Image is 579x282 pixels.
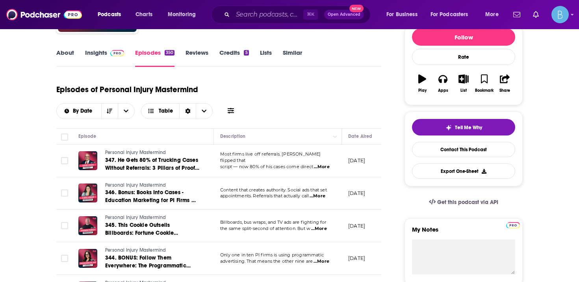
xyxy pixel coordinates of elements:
span: Charts [135,9,152,20]
span: Most firms live off referrals. [PERSON_NAME] flipped that [220,151,321,163]
button: Show profile menu [551,6,569,23]
h1: Episodes of Personal Injury Mastermind [56,85,198,95]
span: ⌘ K [303,9,318,20]
a: 345. This Cookie Outsells Billboards: Fortune Cookie Marketing w/ [PERSON_NAME] [105,221,200,237]
span: Get this podcast via API [437,199,498,206]
button: open menu [425,8,480,21]
span: Toggle select row [61,189,68,197]
div: Date Aired [348,132,372,141]
a: Personal Injury Mastermind [105,149,200,156]
button: open menu [162,8,206,21]
img: Podchaser Pro [110,50,124,56]
button: open menu [480,8,508,21]
button: tell me why sparkleTell Me Why [412,119,515,135]
a: About [56,49,74,67]
p: [DATE] [348,157,365,164]
span: 344. BONUS: Follow Them Everywhere: The Programmatic Advantage for PI Firms [105,254,191,277]
div: 5 [244,50,249,56]
a: Get this podcast via API [423,193,505,212]
span: ...More [314,164,330,170]
span: Toggle select row [61,222,68,229]
a: Personal Injury Mastermind [105,214,200,221]
a: Episodes350 [135,49,174,67]
button: Choose View [141,103,213,119]
a: Credits5 [219,49,249,67]
button: open menu [57,108,101,114]
a: Reviews [186,49,208,67]
div: 350 [165,50,174,56]
span: ...More [311,226,327,232]
div: Search podcasts, credits, & more... [219,6,378,24]
a: Charts [130,8,157,21]
span: New [349,5,364,12]
p: [DATE] [348,223,365,229]
p: [DATE] [348,255,365,262]
span: Only one in ten PI firms is using programmatic [220,252,324,258]
button: Column Actions [330,132,340,141]
span: Table [159,108,173,114]
img: User Profile [551,6,569,23]
a: 344. BONUS: Follow Them Everywhere: The Programmatic Advantage for PI Firms [105,254,200,270]
button: Apps [432,69,453,98]
span: script — now 80% of his cases come direct [220,164,313,169]
span: Tell Me Why [455,124,482,131]
span: ...More [314,258,329,265]
a: Show notifications dropdown [510,8,523,21]
button: open menu [118,104,134,119]
span: Podcasts [98,9,121,20]
span: Content that creates authority. Social ads that set [220,187,327,193]
a: InsightsPodchaser Pro [85,49,124,67]
button: open menu [381,8,427,21]
div: Apps [438,88,448,93]
span: Open Advanced [328,13,360,17]
button: Follow [412,28,515,46]
a: Pro website [506,221,520,228]
a: Show notifications dropdown [530,8,542,21]
button: List [453,69,474,98]
img: Podchaser - Follow, Share and Rate Podcasts [6,7,82,22]
span: Billboards, bus wraps, and TV ads are fighting for [220,219,327,225]
div: Sort Direction [179,104,196,119]
p: [DATE] [348,190,365,197]
span: More [485,9,499,20]
span: Personal Injury Mastermind [105,215,166,220]
a: Personal Injury Mastermind [105,182,200,189]
span: 347. He Gets 80% of Trucking Cases Without Referrals: 3 Pillars of Proof w/ [PERSON_NAME] [105,157,199,179]
span: advertising. That means the other nine are [220,258,313,264]
button: Open AdvancedNew [324,10,364,19]
div: Share [499,88,510,93]
a: Lists [260,49,272,67]
span: 346. Bonus: Books Into Cases - Education Marketing for PI Firms w/ [PERSON_NAME] [105,189,198,211]
span: ...More [310,193,325,199]
button: Play [412,69,432,98]
div: List [460,88,467,93]
span: appointments. Referrals that actually call [220,193,309,199]
button: Sort Direction [101,104,118,119]
span: the same split-second of attention. But w [220,226,310,231]
img: Podchaser Pro [506,222,520,228]
a: 346. Bonus: Books Into Cases - Education Marketing for PI Firms w/ [PERSON_NAME] [105,189,200,204]
div: Description [220,132,245,141]
span: Logged in as BLASTmedia [551,6,569,23]
img: tell me why sparkle [445,124,452,131]
div: Rate [412,49,515,65]
span: Toggle select row [61,255,68,262]
span: Toggle select row [61,157,68,164]
span: For Business [386,9,418,20]
div: Episode [78,132,96,141]
input: Search podcasts, credits, & more... [233,8,303,21]
span: Personal Injury Mastermind [105,150,166,155]
div: Bookmark [475,88,494,93]
a: 347. He Gets 80% of Trucking Cases Without Referrals: 3 Pillars of Proof w/ [PERSON_NAME] [105,156,200,172]
span: By Date [73,108,95,114]
h2: Choose List sort [56,103,135,119]
a: Personal Injury Mastermind [105,247,200,254]
span: Personal Injury Mastermind [105,247,166,253]
div: Play [418,88,427,93]
a: Contact This Podcast [412,142,515,157]
span: 345. This Cookie Outsells Billboards: Fortune Cookie Marketing w/ [PERSON_NAME] [105,222,184,244]
span: For Podcasters [431,9,468,20]
button: open menu [92,8,131,21]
